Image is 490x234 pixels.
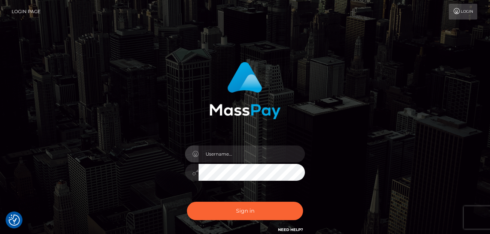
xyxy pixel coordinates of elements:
[9,214,20,226] img: Revisit consent button
[209,62,281,119] img: MassPay Login
[12,4,40,19] a: Login Page
[278,227,303,232] a: Need Help?
[187,202,303,220] button: Sign in
[199,145,305,162] input: Username...
[9,214,20,226] button: Consent Preferences
[449,4,477,19] a: Login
